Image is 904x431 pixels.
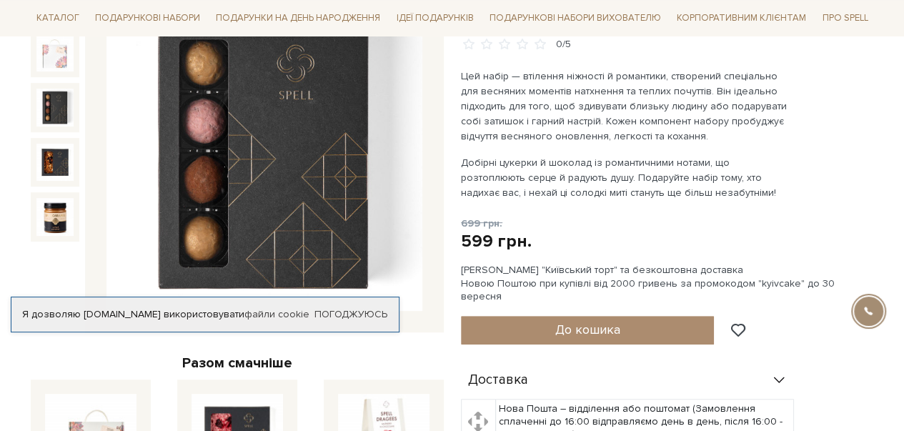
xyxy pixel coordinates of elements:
div: Я дозволяю [DOMAIN_NAME] використовувати [11,308,399,321]
div: 0/5 [556,38,571,51]
img: Подарунок Подаруй радість [36,89,74,126]
div: 599 грн. [461,230,532,252]
a: Про Spell [816,7,873,29]
span: 699 грн. [461,217,502,229]
a: Подарункові набори [89,7,206,29]
a: Подарункові набори вихователю [484,6,667,30]
a: файли cookie [244,308,309,320]
div: [PERSON_NAME] "Київський торт" та безкоштовна доставка Новою Поштою при купівлі від 2000 гривень ... [461,264,874,303]
img: Подарунок Подаруй радість [36,144,74,181]
img: Подарунок Подаруй радість [36,34,74,71]
a: Подарунки на День народження [210,7,386,29]
p: Добірні цукерки й шоколад із романтичними нотами, що розтоплюють серце й радують душу. Подаруйте ... [461,155,796,200]
div: Разом смачніше [31,354,444,372]
p: Цей набір — втілення ніжності й романтики, створений спеціально для весняних моментів натхнення т... [461,69,796,144]
a: Ідеї подарунків [390,7,479,29]
span: Доставка [468,374,528,387]
a: Каталог [31,7,85,29]
img: Подарунок Подаруй радість [36,198,74,235]
a: Погоджуюсь [314,308,387,321]
button: До кошика [461,316,715,345]
a: Корпоративним клієнтам [671,6,812,30]
span: До кошика [555,322,620,337]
